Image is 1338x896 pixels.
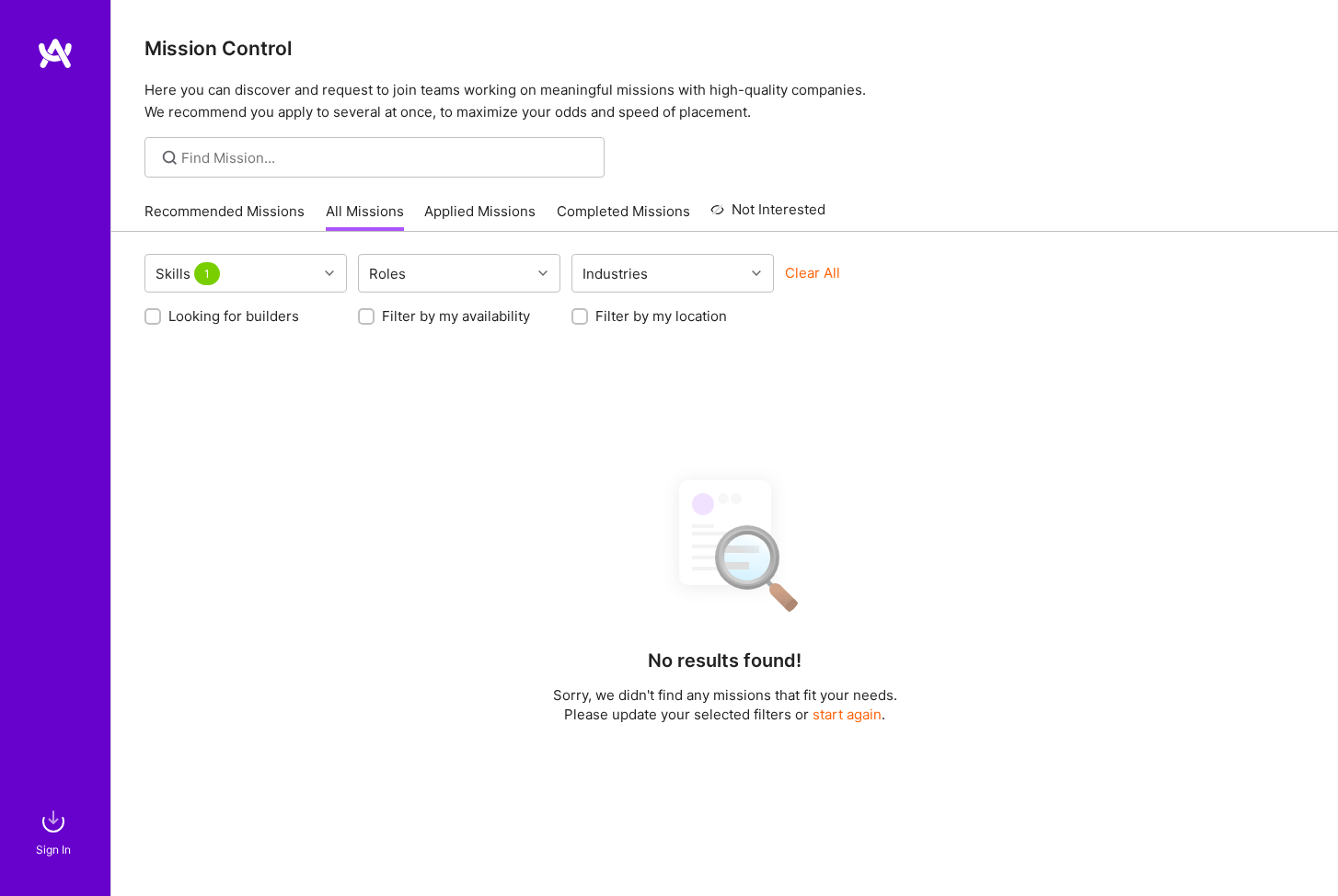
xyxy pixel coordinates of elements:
[181,148,591,167] input: Find Mission...
[424,201,536,232] a: Applied Missions
[813,705,882,724] button: start again
[648,649,802,672] h4: No results found!
[553,685,897,705] p: Sorry, we didn't find any missions that fit your needs.
[364,260,410,287] div: Roles
[325,269,334,278] i: icon Chevron
[144,201,305,232] a: Recommended Missions
[647,464,803,625] img: No Results
[538,269,548,278] i: icon Chevron
[326,201,404,232] a: All Missions
[151,260,228,287] div: Skills
[39,803,72,859] a: sign inSign In
[752,269,761,278] i: icon Chevron
[37,37,74,70] img: logo
[578,260,652,287] div: Industries
[710,199,825,232] a: Not Interested
[36,840,71,859] div: Sign In
[159,147,180,168] i: icon SearchGrey
[382,306,530,326] label: Filter by my availability
[553,705,897,724] p: Please update your selected filters or .
[144,37,1305,60] h3: Mission Control
[35,803,72,840] img: sign in
[144,79,1305,123] p: Here you can discover and request to join teams working on meaningful missions with high-quality ...
[595,306,727,326] label: Filter by my location
[557,201,690,232] a: Completed Missions
[785,263,840,282] button: Clear All
[168,306,299,326] label: Looking for builders
[194,262,220,285] span: 1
